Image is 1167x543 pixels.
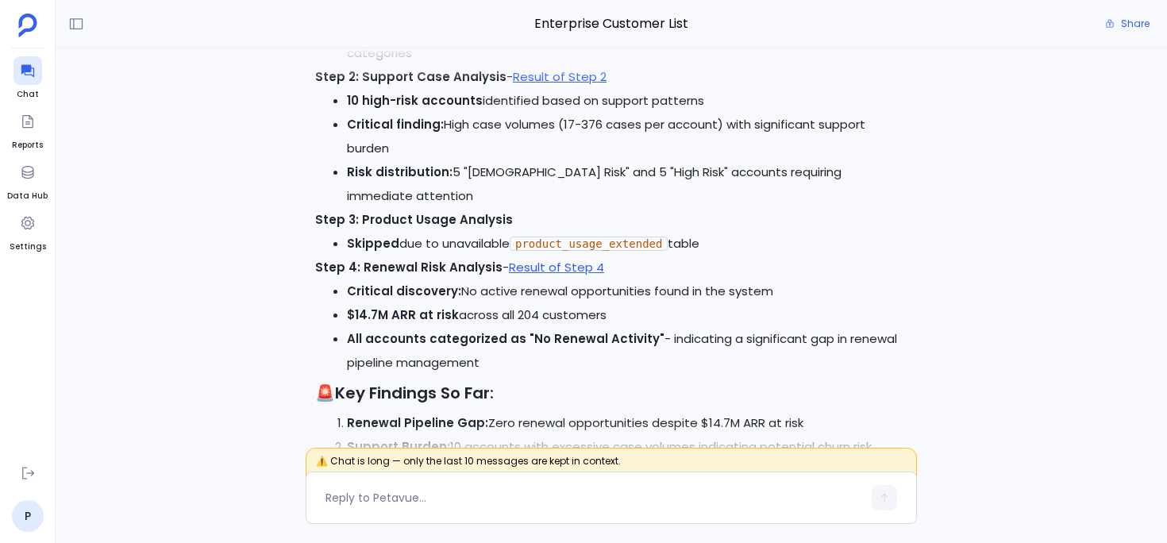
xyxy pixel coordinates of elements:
[347,327,907,375] li: - indicating a significant gap in renewal pipeline management
[347,164,453,180] strong: Risk distribution:
[347,414,488,431] strong: Renewal Pipeline Gap:
[509,259,604,275] a: Result of Step 4
[347,235,399,252] strong: Skipped
[12,139,43,152] span: Reports
[347,92,483,109] strong: 10 high-risk accounts
[13,88,42,101] span: Chat
[510,237,668,251] code: product_usage_extended
[335,382,494,404] strong: Key Findings So Far:
[10,241,46,253] span: Settings
[315,211,513,228] strong: Step 3: Product Usage Analysis
[347,160,907,208] li: 5 "[DEMOGRAPHIC_DATA] Risk" and 5 "High Risk" accounts requiring immediate attention
[1121,17,1150,30] span: Share
[12,107,43,152] a: Reports
[347,303,907,327] li: across all 204 customers
[18,13,37,37] img: petavue logo
[315,256,907,279] p: -
[347,283,461,299] strong: Critical discovery:
[315,381,907,405] h3: 🚨
[7,190,48,202] span: Data Hub
[10,209,46,253] a: Settings
[347,116,444,133] strong: Critical finding:
[347,411,907,435] li: Zero renewal opportunities despite $14.7M ARR at risk
[347,113,907,160] li: High case volumes (17-376 cases per account) with significant support burden
[347,279,907,303] li: No active renewal opportunities found in the system
[13,56,42,101] a: Chat
[347,89,907,113] li: identified based on support patterns
[347,330,664,347] strong: All accounts categorized as "No Renewal Activity"
[347,232,907,256] li: due to unavailable table
[315,259,503,275] strong: Step 4: Renewal Risk Analysis
[306,448,917,484] span: ⚠️ Chat is long — only the last 10 messages are kept in context.
[306,13,917,34] span: Enterprise Customer List
[7,158,48,202] a: Data Hub
[1096,13,1159,35] button: Share
[12,500,44,532] a: P
[347,306,459,323] strong: $14.7M ARR at risk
